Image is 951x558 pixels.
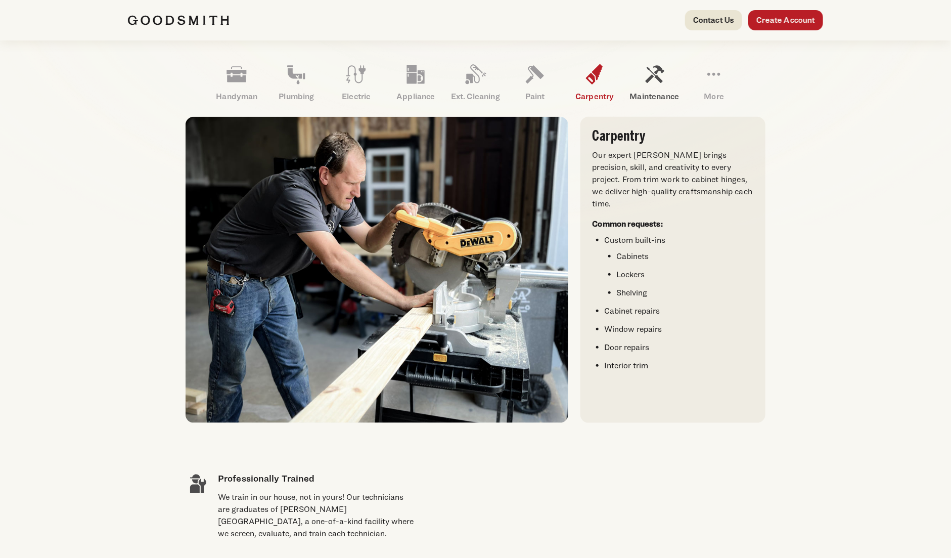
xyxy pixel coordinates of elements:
li: Cabinets [617,250,753,263]
a: More [684,56,744,109]
p: Appliance [386,91,445,103]
p: Electric [326,91,386,103]
a: Electric [326,56,386,109]
li: Interior trim [605,360,753,372]
a: Paint [505,56,565,109]
img: Goodsmith [128,15,229,25]
a: Maintenance [624,56,684,109]
a: Contact Us [685,10,743,30]
a: Handyman [207,56,266,109]
a: Ext. Cleaning [445,56,505,109]
h3: Carpentry [593,129,753,143]
strong: Common requests: [593,219,663,229]
p: Handyman [207,91,266,103]
a: Plumbing [266,56,326,109]
p: Ext. Cleaning [445,91,505,103]
a: Carpentry [565,56,624,109]
p: Plumbing [266,91,326,103]
p: Maintenance [624,91,684,103]
p: Carpentry [565,91,624,103]
li: Custom built-ins [605,234,753,299]
p: Paint [505,91,565,103]
li: Lockers [617,269,753,281]
p: Our expert [PERSON_NAME] brings precision, skill, and creativity to every project. From trim work... [593,149,753,210]
h4: Professionally Trained [218,471,415,485]
img: Goodsmith carpenter using a DeWalt miter saw to cut a wooden plank in a workshop. [186,117,568,423]
a: Create Account [748,10,823,30]
p: More [684,91,744,103]
li: Door repairs [605,341,753,354]
a: Appliance [386,56,445,109]
li: Window repairs [605,323,753,335]
li: Cabinet repairs [605,305,753,317]
div: We train in our house, not in yours! Our technicians are graduates of [PERSON_NAME][GEOGRAPHIC_DA... [218,491,415,540]
li: Shelving [617,287,753,299]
